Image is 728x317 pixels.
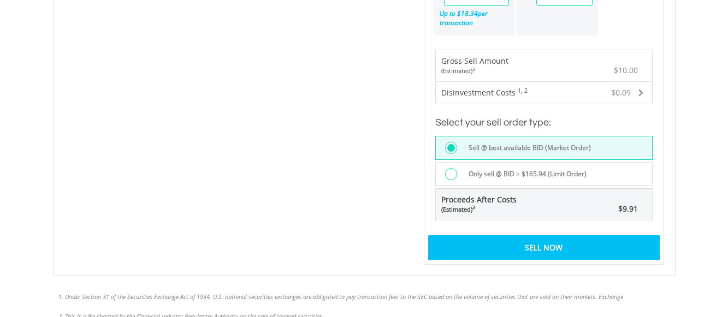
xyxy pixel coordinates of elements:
div: Up to $ per transaction [433,6,509,30]
label: Sell @ best available BID (Market Order) [462,142,591,154]
h3: Select your sell order type: [435,115,653,130]
label: Only sell @ BID ≥ $165.94 (Limit Order) [462,168,587,180]
span: $0.09 [611,87,631,98]
sup: 3 [472,204,475,210]
sup: 1, 2 [518,87,528,94]
div: Gross Sell Amount [441,56,508,75]
span: $10.00 [614,65,638,75]
div: (Estimated) [441,67,508,75]
div: Sell Now [428,235,660,260]
span: Disinvestment Costs [441,87,516,98]
span: $9.91 [618,204,638,214]
span: Proceeds After Costs [441,194,517,214]
sup: 3 [472,66,475,72]
li: 1. Under Section 31 of the Securities Exchange Act of 1934, U.S. national securities exchanges ar... [58,292,670,301]
span: 18.34 [461,9,478,18]
div: (Estimated) [441,205,517,214]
